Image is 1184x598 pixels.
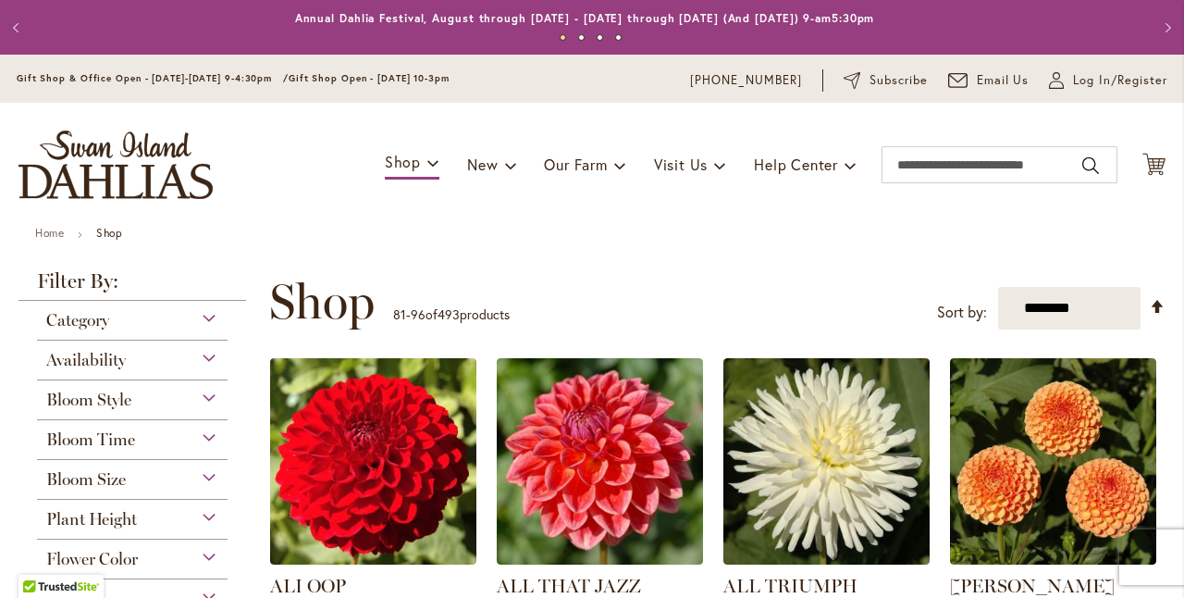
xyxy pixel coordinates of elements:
[654,155,708,174] span: Visit Us
[46,310,109,330] span: Category
[17,72,289,84] span: Gift Shop & Office Open - [DATE]-[DATE] 9-4:30pm /
[46,350,126,370] span: Availability
[269,274,375,330] span: Shop
[497,358,703,565] img: ALL THAT JAZZ
[18,271,246,301] strong: Filter By:
[411,305,425,323] span: 96
[977,71,1030,90] span: Email Us
[497,575,641,597] a: ALL THAT JAZZ
[46,469,126,490] span: Bloom Size
[46,509,137,529] span: Plant Height
[950,575,1115,597] a: [PERSON_NAME]
[35,226,64,240] a: Home
[14,532,66,584] iframe: Launch Accessibility Center
[937,295,987,330] label: Sort by:
[270,575,346,597] a: ALI OOP
[96,226,122,240] strong: Shop
[690,71,802,90] a: [PHONE_NUMBER]
[844,71,928,90] a: Subscribe
[723,575,857,597] a: ALL TRIUMPH
[393,300,510,330] p: - of products
[46,549,138,569] span: Flower Color
[289,72,450,84] span: Gift Shop Open - [DATE] 10-3pm
[467,155,498,174] span: New
[295,11,875,25] a: Annual Dahlia Festival, August through [DATE] - [DATE] through [DATE] (And [DATE]) 9-am5:30pm
[869,71,928,90] span: Subscribe
[385,152,421,171] span: Shop
[950,551,1156,568] a: AMBER QUEEN
[270,358,476,565] img: ALI OOP
[544,155,607,174] span: Our Farm
[597,34,603,41] button: 3 of 4
[723,358,930,565] img: ALL TRIUMPH
[948,71,1030,90] a: Email Us
[754,155,838,174] span: Help Center
[18,131,213,199] a: store logo
[497,551,703,568] a: ALL THAT JAZZ
[723,551,930,568] a: ALL TRIUMPH
[560,34,566,41] button: 1 of 4
[438,305,460,323] span: 493
[615,34,622,41] button: 4 of 4
[270,551,476,568] a: ALI OOP
[1147,9,1184,46] button: Next
[1073,71,1167,90] span: Log In/Register
[1049,71,1167,90] a: Log In/Register
[46,430,135,450] span: Bloom Time
[950,358,1156,565] img: AMBER QUEEN
[393,305,406,323] span: 81
[578,34,585,41] button: 2 of 4
[46,390,131,410] span: Bloom Style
